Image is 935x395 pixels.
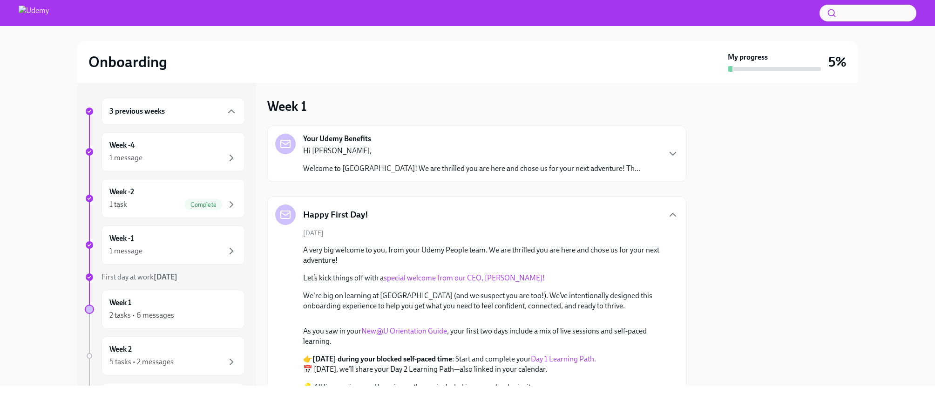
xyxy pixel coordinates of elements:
[85,225,245,265] a: Week -11 message
[303,229,324,238] span: [DATE]
[109,140,135,150] h6: Week -4
[267,98,307,115] h3: Week 1
[303,209,368,221] h5: Happy First Day!
[303,163,640,174] p: Welcome to [GEOGRAPHIC_DATA]! We are thrilled you are here and chose us for your next adventure! ...
[85,132,245,171] a: Week -41 message
[303,291,664,311] p: We're big on learning at [GEOGRAPHIC_DATA] (and we suspect you are too!). We’ve intentionally des...
[185,201,222,208] span: Complete
[109,153,142,163] div: 1 message
[303,354,664,375] p: 👉 : Start and complete your 📅 [DATE], we’ll share your Day 2 Learning Path—also linked in your ca...
[384,273,545,282] a: special welcome from our CEO, [PERSON_NAME]!
[361,327,447,335] a: New@U Orientation Guide
[303,273,664,283] p: Let’s kick things off with a
[828,54,847,70] h3: 5%
[85,179,245,218] a: Week -21 taskComplete
[85,290,245,329] a: Week 12 tasks • 6 messages
[312,354,452,363] strong: [DATE] during your blocked self-paced time
[102,272,177,281] span: First day at work
[85,336,245,375] a: Week 25 tasks • 2 messages
[154,272,177,281] strong: [DATE]
[109,199,127,210] div: 1 task
[109,106,165,116] h6: 3 previous weeks
[109,344,132,354] h6: Week 2
[109,233,134,244] h6: Week -1
[728,52,768,62] strong: My progress
[85,272,245,282] a: First day at work[DATE]
[109,246,142,256] div: 1 message
[102,98,245,125] div: 3 previous weeks
[109,187,134,197] h6: Week -2
[88,53,167,71] h2: Onboarding
[303,326,664,347] p: As you saw in your , your first two days include a mix of live sessions and self-paced learning.
[303,134,371,144] strong: Your Udemy Benefits
[19,6,49,20] img: Udemy
[109,310,174,320] div: 2 tasks • 6 messages
[109,357,174,367] div: 5 tasks • 2 messages
[303,382,664,392] p: 💡 All live sessions and learning paths are included in your calendar invites.
[303,146,640,156] p: Hi [PERSON_NAME],
[531,354,596,363] a: Day 1 Learning Path.
[303,245,664,266] p: A very big welcome to you, from your Udemy People team. We are thrilled you are here and chose us...
[109,298,131,308] h6: Week 1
